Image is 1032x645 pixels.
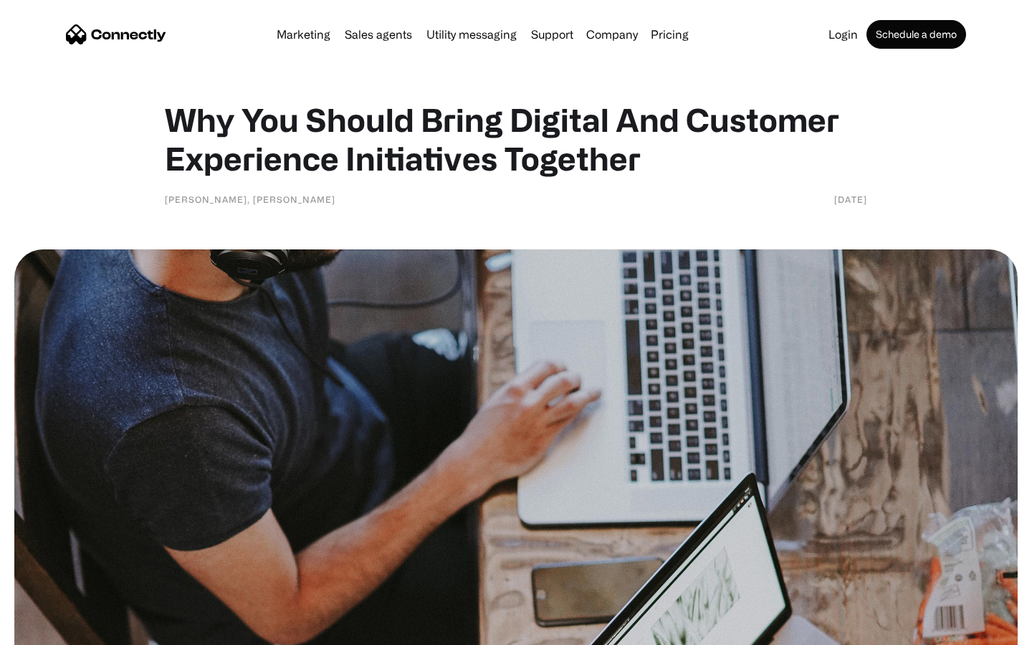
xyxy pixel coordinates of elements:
[586,24,638,44] div: Company
[339,29,418,40] a: Sales agents
[645,29,694,40] a: Pricing
[271,29,336,40] a: Marketing
[14,620,86,640] aside: Language selected: English
[165,192,335,206] div: [PERSON_NAME], [PERSON_NAME]
[421,29,522,40] a: Utility messaging
[866,20,966,49] a: Schedule a demo
[165,100,867,178] h1: Why You Should Bring Digital And Customer Experience Initiatives Together
[834,192,867,206] div: [DATE]
[525,29,579,40] a: Support
[29,620,86,640] ul: Language list
[823,29,864,40] a: Login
